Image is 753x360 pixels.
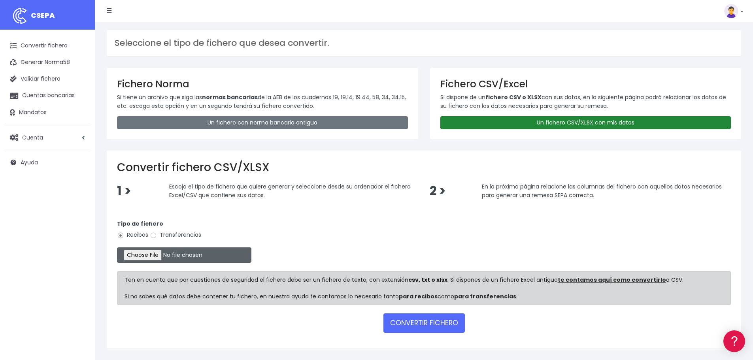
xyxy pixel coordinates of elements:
p: Si dispone de un con sus datos, en la siguiente página podrá relacionar los datos de su fichero c... [440,93,731,111]
h3: Fichero Norma [117,78,408,90]
a: Convertir fichero [4,38,91,54]
strong: Tipo de fichero [117,220,163,228]
a: General [8,170,150,182]
button: CONVERTIR FICHERO [383,313,465,332]
a: POWERED BY ENCHANT [109,228,152,235]
span: 1 > [117,183,131,200]
span: 2 > [430,183,446,200]
a: Problemas habituales [8,112,150,124]
img: profile [724,4,738,18]
label: Transferencias [150,231,201,239]
h3: Fichero CSV/Excel [440,78,731,90]
span: CSEPA [31,10,55,20]
div: Facturación [8,157,150,164]
strong: normas bancarias [202,93,258,101]
p: Si tiene un archivo que siga las de la AEB de los cuadernos 19, 19.14, 19.44, 58, 34, 34.15, etc.... [117,93,408,111]
a: Cuenta [4,129,91,146]
a: para transferencias [454,292,516,300]
span: Ayuda [21,158,38,166]
button: Contáctanos [8,211,150,225]
a: Un fichero con norma bancaria antiguo [117,116,408,129]
label: Recibos [117,231,148,239]
div: Información general [8,55,150,62]
a: para recibos [399,292,438,300]
a: Generar Norma58 [4,54,91,71]
div: Programadores [8,190,150,197]
strong: fichero CSV o XLSX [485,93,542,101]
span: Cuenta [22,133,43,141]
a: Ayuda [4,154,91,171]
span: En la próxima página relacione las columnas del fichero con aquellos datos necesarios para genera... [482,183,722,199]
a: Videotutoriales [8,124,150,137]
a: Validar fichero [4,71,91,87]
a: Información general [8,67,150,79]
a: Formatos [8,100,150,112]
h3: Seleccione el tipo de fichero que desea convertir. [115,38,733,48]
img: logo [10,6,30,26]
a: Un fichero CSV/XLSX con mis datos [440,116,731,129]
div: Convertir ficheros [8,87,150,95]
a: Perfiles de empresas [8,137,150,149]
h2: Convertir fichero CSV/XLSX [117,161,731,174]
span: Escoja el tipo de fichero que quiere generar y seleccione desde su ordenador el fichero Excel/CSV... [169,183,411,199]
a: Mandatos [4,104,91,121]
a: te contamos aquí como convertirlo [558,276,666,284]
a: API [8,202,150,214]
div: Ten en cuenta que por cuestiones de seguridad el fichero debe ser un fichero de texto, con extens... [117,271,731,305]
a: Cuentas bancarias [4,87,91,104]
strong: csv, txt o xlsx [408,276,447,284]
